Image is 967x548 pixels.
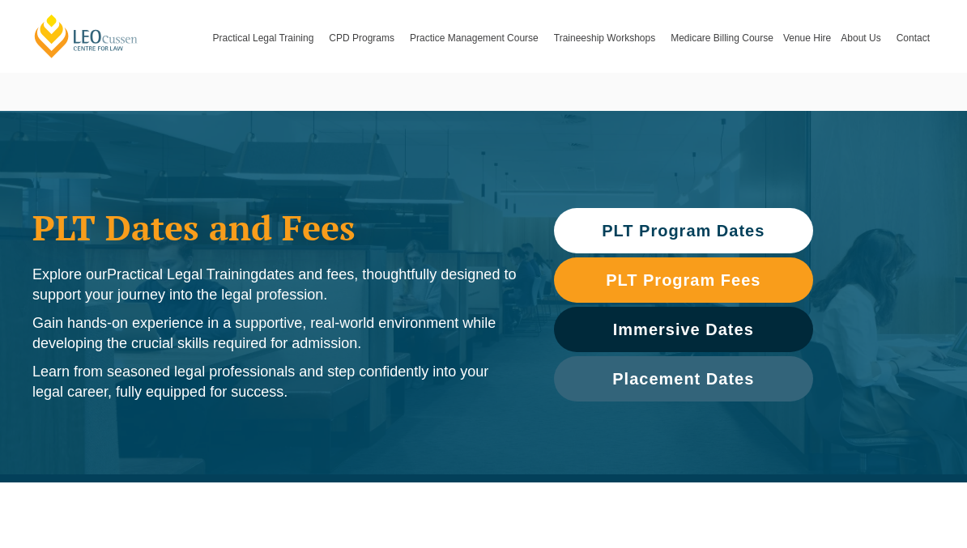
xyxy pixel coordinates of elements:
span: Practical Legal Training [107,266,258,282]
span: Placement Dates [612,371,754,387]
span: Immersive Dates [613,321,754,338]
span: PLT Program Dates [602,223,765,239]
a: Traineeship Workshops [549,3,666,73]
a: Practical Legal Training [208,3,325,73]
a: Venue Hire [778,3,836,73]
a: Contact [892,3,935,73]
a: About Us [836,3,891,73]
p: Learn from seasoned legal professionals and step confidently into your legal career, fully equipp... [32,362,522,402]
a: Placement Dates [554,356,813,401]
a: [PERSON_NAME] Centre for Law [32,13,140,59]
a: CPD Programs [324,3,405,73]
span: PLT Program Fees [606,272,760,288]
a: PLT Program Fees [554,257,813,303]
h1: PLT Dates and Fees [32,207,522,248]
p: Gain hands-on experience in a supportive, real-world environment while developing the crucial ski... [32,313,522,354]
p: Explore our dates and fees, thoughtfully designed to support your journey into the legal profession. [32,265,522,305]
a: Practice Management Course [405,3,549,73]
a: Immersive Dates [554,307,813,352]
a: Medicare Billing Course [666,3,778,73]
a: PLT Program Dates [554,208,813,253]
